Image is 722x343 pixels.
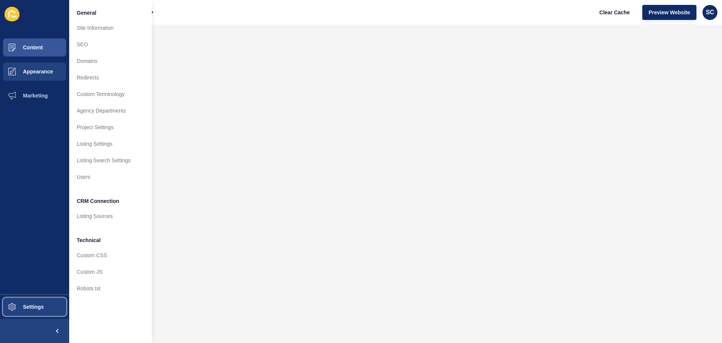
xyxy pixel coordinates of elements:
a: Listing Settings [69,136,152,152]
span: Clear Cache [599,9,630,16]
span: Preview Website [649,9,690,16]
span: Technical [77,236,101,244]
a: Custom JS [69,264,152,280]
a: Site Information [69,20,152,36]
a: Robots.txt [69,280,152,297]
a: Custom CSS [69,247,152,264]
span: General [77,9,96,17]
span: CRM Connection [77,197,119,205]
a: Custom Terminology [69,86,152,102]
span: SC [706,9,714,16]
button: Clear Cache [593,5,636,20]
a: SEO [69,36,152,53]
a: Users [69,169,152,185]
a: Listing Sources [69,208,152,224]
button: Preview Website [642,5,696,20]
a: Listing Search Settings [69,152,152,169]
a: Project Settings [69,119,152,136]
a: Agency Departments [69,102,152,119]
a: Domains [69,53,152,69]
a: Redirects [69,69,152,86]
